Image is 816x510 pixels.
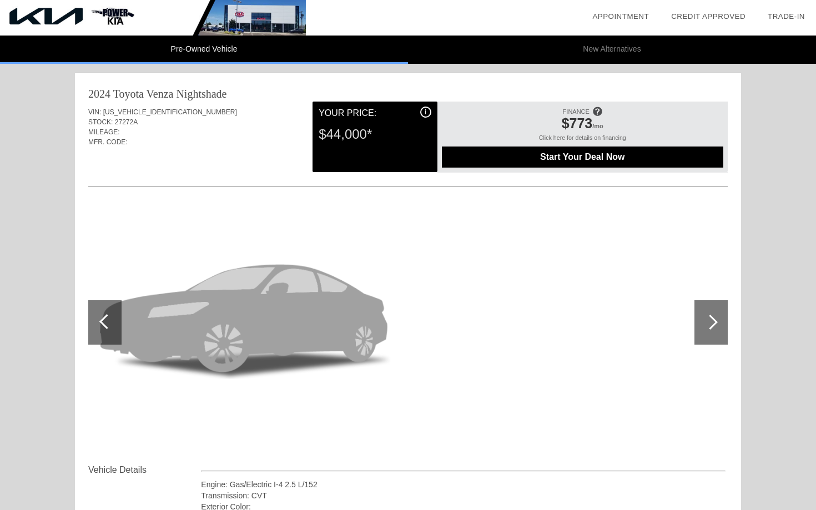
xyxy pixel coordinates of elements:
span: FINANCE [563,108,590,115]
div: Nightshade [176,86,226,102]
a: Credit Approved [671,12,746,21]
span: 27272A [115,118,138,126]
div: Click here for details on financing [442,134,723,147]
div: Vehicle Details [88,463,201,477]
div: Engine: Gas/Electric I-4 2.5 L/152 [201,479,726,490]
span: VIN: [88,108,101,116]
div: 2024 Toyota Venza [88,86,173,102]
span: MILEAGE: [88,128,120,136]
li: New Alternatives [408,36,816,64]
div: Transmission: CVT [201,490,726,501]
span: [US_VEHICLE_IDENTIFICATION_NUMBER] [103,108,237,116]
div: $44,000* [319,120,431,149]
a: Appointment [592,12,649,21]
span: $773 [562,115,593,131]
img: GetEvoxImage [88,205,403,440]
span: STOCK: [88,118,113,126]
div: i [420,107,431,118]
span: MFR. CODE: [88,138,128,146]
div: /mo [447,115,718,134]
div: Quoted on [DATE] 8:41:57 PM [88,154,728,171]
div: Your Price: [319,107,431,120]
span: Start Your Deal Now [456,152,709,162]
a: Trade-In [768,12,805,21]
